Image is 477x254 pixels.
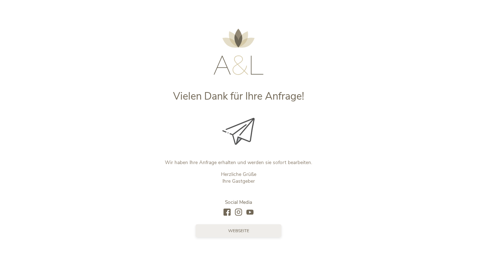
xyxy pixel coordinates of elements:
a: facebook [223,209,231,216]
span: Webseite [228,228,249,234]
span: Social Media [225,199,252,206]
img: AMONTI & LUNARIS Wellnessresort [213,29,264,75]
a: youtube [246,209,254,216]
img: Vielen Dank für Ihre Anfrage! [222,118,255,145]
p: Wir haben Ihre Anfrage erhalten und werden sie sofort bearbeiten. [119,159,358,166]
p: Herzliche Grüße Ihre Gastgeber [119,171,358,184]
a: instagram [235,209,242,216]
a: Webseite [196,224,281,237]
span: Vielen Dank für Ihre Anfrage! [173,89,304,103]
